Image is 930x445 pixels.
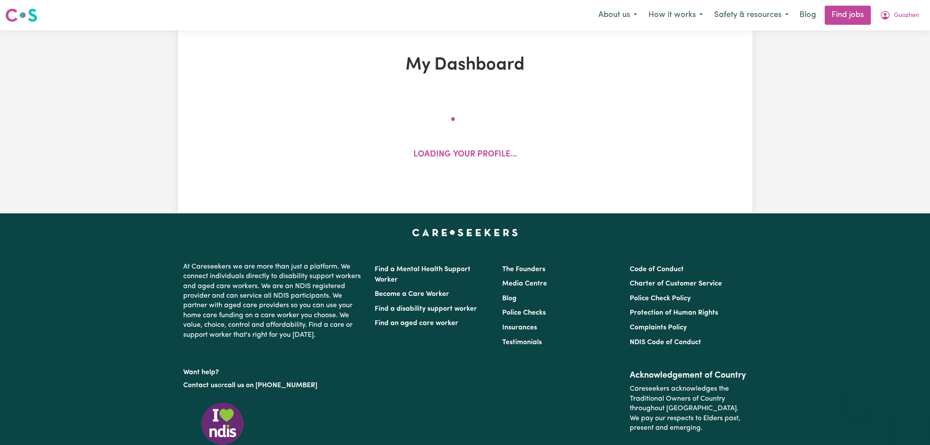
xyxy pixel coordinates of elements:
[630,295,691,302] a: Police Check Policy
[183,259,364,343] p: At Careseekers we are more than just a platform. We connect individuals directly to disability su...
[630,266,684,273] a: Code of Conduct
[630,339,701,346] a: NDIS Code of Conduct
[643,6,708,24] button: How it works
[183,377,364,394] p: or
[502,339,542,346] a: Testimonials
[593,6,643,24] button: About us
[413,149,517,161] p: Loading your profile...
[224,382,317,389] a: call us on [PHONE_NUMBER]
[630,370,747,381] h2: Acknowledgement of Country
[5,5,37,25] a: Careseekers logo
[630,309,718,316] a: Protection of Human Rights
[502,324,537,331] a: Insurances
[5,7,37,23] img: Careseekers logo
[183,364,364,377] p: Want help?
[375,306,477,312] a: Find a disability support worker
[630,280,722,287] a: Charter of Customer Service
[708,6,794,24] button: Safety & resources
[279,55,651,76] h1: My Dashboard
[894,11,919,20] span: Guozhen
[375,320,458,327] a: Find an aged care worker
[183,382,218,389] a: Contact us
[502,280,547,287] a: Media Centre
[630,381,747,436] p: Careseekers acknowledges the Traditional Owners of Country throughout [GEOGRAPHIC_DATA]. We pay o...
[502,266,545,273] a: The Founders
[825,6,871,25] a: Find jobs
[630,324,687,331] a: Complaints Policy
[502,295,517,302] a: Blog
[502,309,546,316] a: Police Checks
[412,229,518,236] a: Careseekers home page
[375,291,449,298] a: Become a Care Worker
[794,6,821,25] a: Blog
[895,410,923,438] iframe: Button to launch messaging window
[874,6,925,24] button: My Account
[849,389,866,407] iframe: Close message
[375,266,470,283] a: Find a Mental Health Support Worker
